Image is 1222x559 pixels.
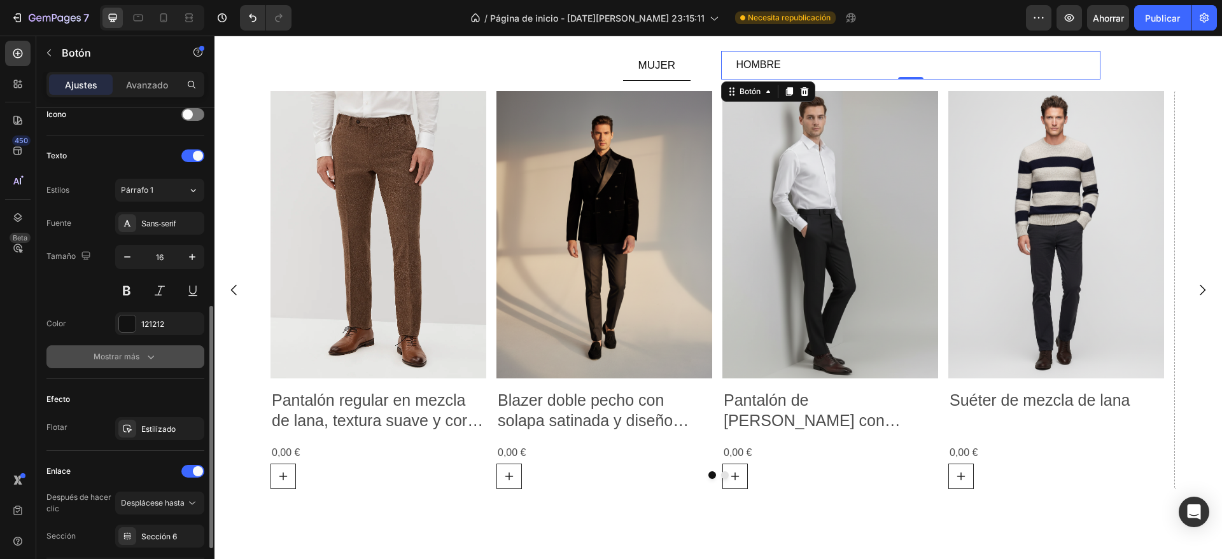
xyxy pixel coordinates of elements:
font: Sección 6 [141,532,177,541]
font: Pantalón regular en mezcla de lana, textura suave y corte elegante. [57,355,269,415]
font: Publicar [1145,13,1180,24]
font: Ajustes [65,79,97,90]
font: Fuente [46,218,71,228]
font: Después de hacer clic [46,492,111,513]
font: Botón [62,46,91,59]
font: 0,00 € [283,411,311,422]
a: Pantalón regular en mezcla de lana, textura suave y corte elegante. [56,55,272,343]
font: Flotar [46,422,67,432]
font: 450 [15,136,28,145]
button: Carrusel Siguiente Flecha [970,237,1006,272]
iframe: Área de diseño [214,36,1222,559]
button: Mostrar más [46,345,204,368]
button: Ahorrar [1087,5,1129,31]
font: Color [46,319,66,328]
font: Mostrar más [94,352,139,361]
font: 121212 [141,319,164,329]
font: 7 [83,11,89,24]
button: Punto [507,436,514,443]
font: Enlace [46,466,71,476]
button: 7 [5,5,95,31]
font: Efecto [46,394,70,404]
button: Flecha hacia atrás del carrusel [2,237,38,272]
font: Botón [525,51,546,60]
font: Tamaño [46,251,76,261]
button: Párrafo 1 [115,179,204,202]
font: Estilizado [141,424,176,434]
div: Deshacer/Rehacer [240,5,291,31]
font: Ahorrar [1093,13,1124,24]
a: Suéter de mezcla de lana [734,55,950,343]
font: Sans-serif [141,219,176,228]
font: Texto [46,151,67,160]
a: Blazer doble pecho con solapa satinada y diseño contemporáneo [282,55,498,343]
button: Punto [494,436,502,443]
p: Botón [62,45,170,60]
font: 0,00 € [57,411,85,422]
font: Pantalón de [PERSON_NAME] con Lyocell – Corte Plano [509,355,686,415]
font: Beta [13,233,27,242]
font: 0,00 € [509,411,537,422]
font: / [484,13,488,24]
font: Avanzado [126,79,168,90]
font: Necesita republicación [748,13,831,22]
font: Desplácese hasta [121,498,185,507]
font: Blazer doble pecho con solapa satinada y diseño contemporáneo [283,355,474,415]
button: Publicar [1134,5,1191,31]
font: Icono [46,109,66,119]
button: Desplácese hasta [115,492,204,514]
font: Estilos [46,185,69,195]
font: Sección [46,531,76,541]
div: Abrir Intercom Messenger [1179,497,1209,527]
font: Suéter de mezcla de lana [735,355,916,373]
font: Página de inicio - [DATE][PERSON_NAME] 23:15:11 [490,13,705,24]
font: 0,00 € [735,411,763,422]
a: Pantalón de Lana con Lyocell – Corte Plano [508,55,724,343]
font: Párrafo 1 [121,185,153,195]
